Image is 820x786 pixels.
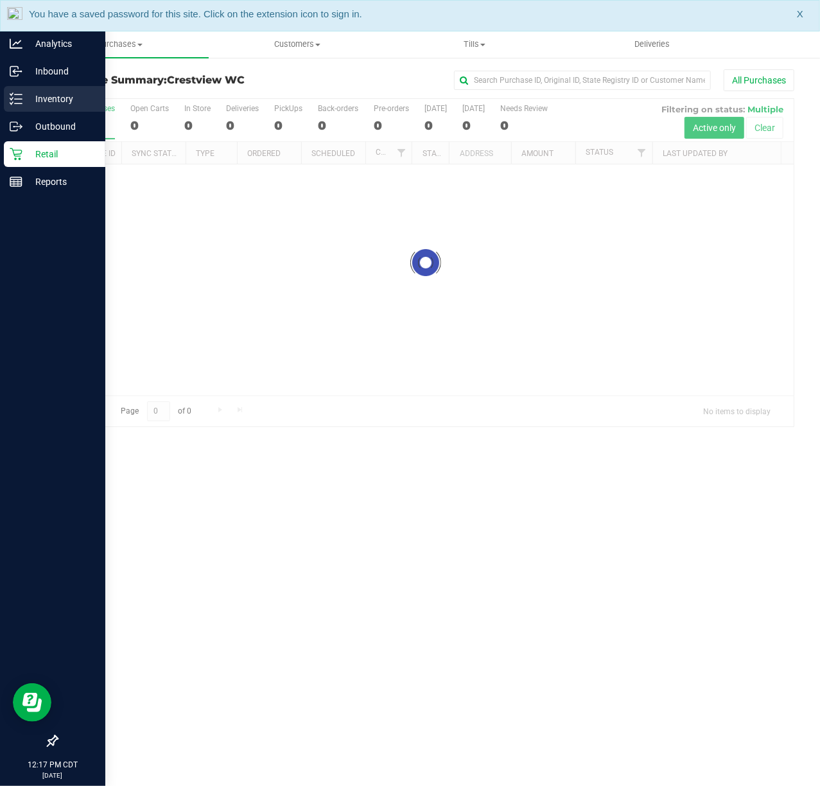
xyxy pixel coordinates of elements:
button: All Purchases [724,69,794,91]
inline-svg: Inbound [10,65,22,78]
inline-svg: Analytics [10,37,22,50]
a: Deliveries [564,31,742,58]
span: Deliveries [617,39,687,50]
p: Inbound [22,64,100,79]
h3: Purchase Summary: [57,74,302,86]
p: 12:17 PM CDT [6,759,100,771]
a: Tills [386,31,564,58]
span: X [797,7,803,22]
inline-svg: Outbound [10,120,22,133]
span: Tills [387,39,563,50]
p: [DATE] [6,771,100,780]
span: Customers [209,39,386,50]
span: Crestview WC [167,74,245,86]
inline-svg: Reports [10,175,22,188]
p: Analytics [22,36,100,51]
p: Retail [22,146,100,162]
p: Inventory [22,91,100,107]
p: Outbound [22,119,100,134]
a: Customers [209,31,387,58]
input: Search Purchase ID, Original ID, State Registry ID or Customer Name... [454,71,711,90]
a: Purchases [31,31,209,58]
inline-svg: Inventory [10,92,22,105]
inline-svg: Retail [10,148,22,161]
span: You have a saved password for this site. Click on the extension icon to sign in. [29,8,362,19]
iframe: Resource center [13,683,51,722]
p: Reports [22,174,100,189]
span: Purchases [31,39,209,50]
